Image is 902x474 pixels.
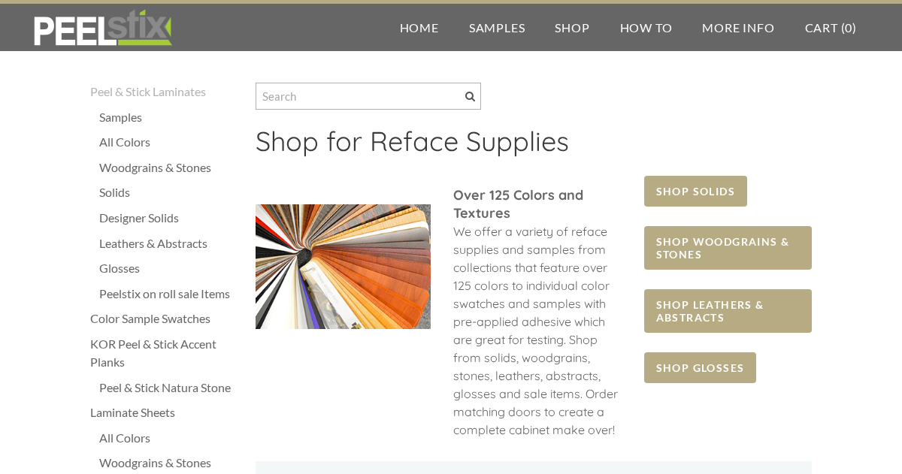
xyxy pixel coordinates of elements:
a: Woodgrains & Stones [99,159,241,177]
a: All Colors [99,429,241,447]
a: Designer Solids [99,209,241,227]
a: KOR Peel & Stick Accent Planks [90,335,241,371]
a: SHOP WOODGRAINS & STONES [644,226,812,270]
a: Woodgrains & Stones [99,454,241,472]
img: REFACE SUPPLIES [30,9,175,47]
img: Picture [256,204,431,329]
input: Search [256,83,481,110]
span: 0 [845,20,852,35]
a: Glosses [99,259,241,277]
span: Search [465,92,475,101]
a: SHOP SOLIDS [644,176,747,207]
a: How To [605,4,688,51]
a: Cart (0) [790,4,872,51]
a: Peel & Stick Laminates [90,83,241,101]
a: SHOP GLOSSES [644,352,757,383]
a: SHOP LEATHERS & ABSTRACTS [644,289,812,333]
a: Samples [454,4,540,51]
a: Peelstix on roll sale Items [99,285,241,303]
h2: ​Shop for Reface Supplies [256,125,812,168]
a: Home [385,4,454,51]
a: Samples [99,108,241,126]
span: We offer a variety of reface supplies and samples from collections that feature over 125 colors t... [453,224,618,437]
a: Color Sample Swatches [90,309,241,328]
a: Shop [540,4,604,51]
a: More Info [687,4,789,51]
a: Leathers & Abstracts [99,234,241,252]
a: Peel & Stick Natura Stone [99,379,241,397]
a: Laminate Sheets [90,403,241,421]
a: Solids [99,183,241,201]
font: ​Over 125 Colors and Textures [453,186,583,222]
a: All Colors [99,133,241,151]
